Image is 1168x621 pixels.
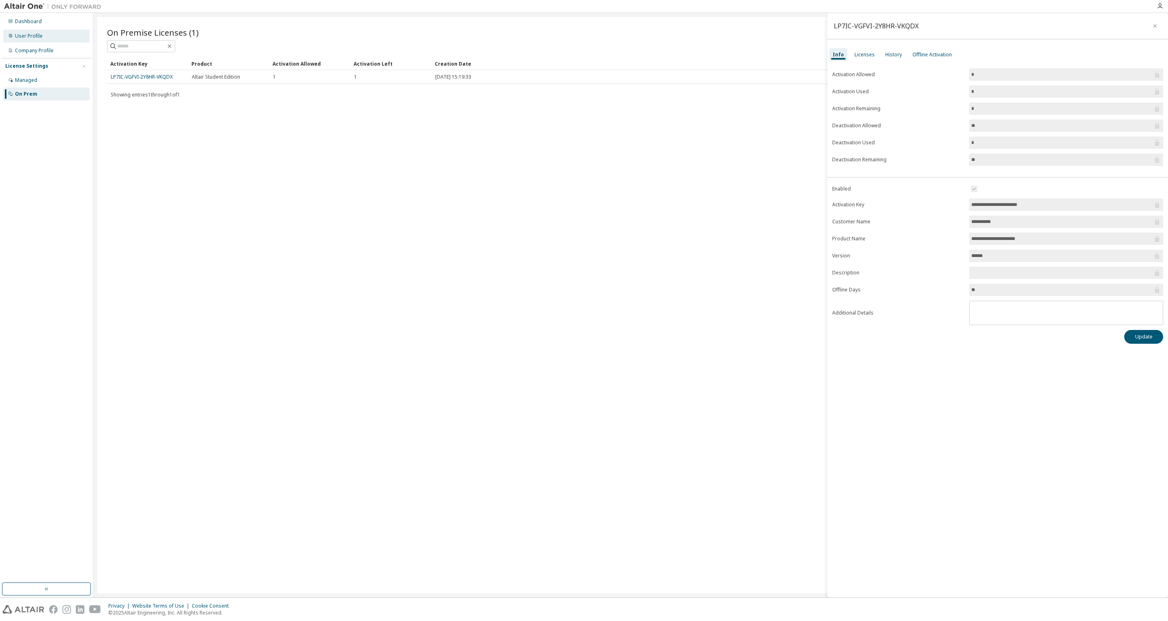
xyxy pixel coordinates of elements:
[191,57,266,70] div: Product
[832,287,964,293] label: Offline Days
[855,51,875,58] div: Licenses
[108,603,132,609] div: Privacy
[132,603,192,609] div: Website Terms of Use
[832,122,964,129] label: Deactivation Allowed
[107,27,199,38] span: On Premise Licenses (1)
[108,609,234,616] p: © 2025 Altair Engineering, Inc. All Rights Reserved.
[15,47,54,54] div: Company Profile
[15,77,37,84] div: Managed
[832,310,964,316] label: Additional Details
[832,201,964,208] label: Activation Key
[834,23,919,29] div: LP7IC-VGFVI-2Y8HR-VKQDX
[1124,330,1163,344] button: Update
[832,105,964,112] label: Activation Remaining
[15,91,37,97] div: On Prem
[832,218,964,225] label: Customer Name
[89,605,101,614] img: youtube.svg
[110,57,185,70] div: Activation Key
[435,74,471,80] span: [DATE] 15:19:33
[832,156,964,163] label: Deactivation Remaining
[5,63,48,69] div: License Settings
[832,88,964,95] label: Activation Used
[192,74,240,80] span: Altair Student Edition
[273,74,276,80] span: 1
[833,51,844,58] div: Info
[15,33,43,39] div: User Profile
[832,139,964,146] label: Deactivation Used
[832,270,964,276] label: Description
[111,91,180,98] span: Showing entries 1 through 1 of 1
[76,605,84,614] img: linkedin.svg
[192,603,234,609] div: Cookie Consent
[15,18,42,25] div: Dashboard
[912,51,952,58] div: Offline Activation
[354,57,428,70] div: Activation Left
[832,186,964,192] label: Enabled
[111,73,173,80] a: LP7IC-VGFVI-2Y8HR-VKQDX
[2,605,44,614] img: altair_logo.svg
[832,71,964,78] label: Activation Allowed
[4,2,105,11] img: Altair One
[354,74,357,80] span: 1
[832,253,964,259] label: Version
[49,605,58,614] img: facebook.svg
[435,57,1119,70] div: Creation Date
[62,605,71,614] img: instagram.svg
[832,236,964,242] label: Product Name
[885,51,902,58] div: History
[273,57,347,70] div: Activation Allowed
